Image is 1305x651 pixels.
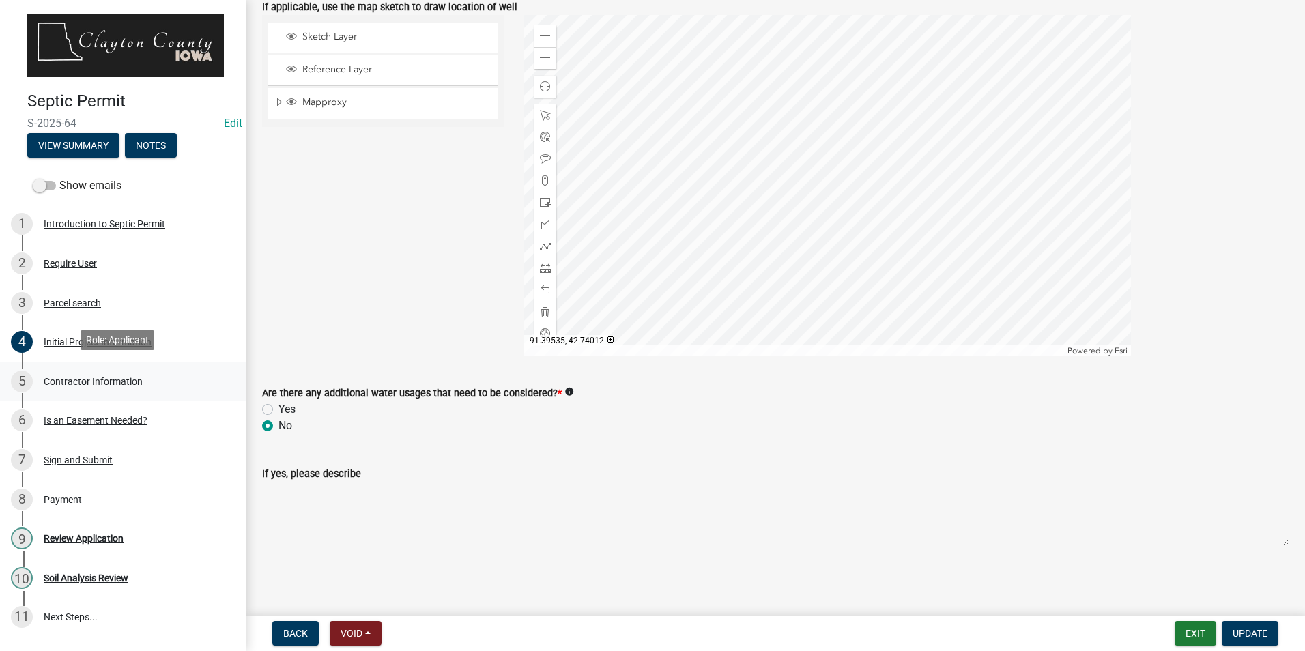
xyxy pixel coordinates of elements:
[278,401,296,418] label: Yes
[224,117,242,130] a: Edit
[274,96,284,111] span: Expand
[27,141,119,151] wm-modal-confirm: Summary
[27,117,218,130] span: S-2025-64
[44,534,124,543] div: Review Application
[284,31,493,44] div: Sketch Layer
[11,606,33,628] div: 11
[44,455,113,465] div: Sign and Submit
[11,409,33,431] div: 6
[33,177,121,194] label: Show emails
[11,527,33,549] div: 9
[534,76,556,98] div: Find my location
[125,133,177,158] button: Notes
[44,377,143,386] div: Contractor Information
[11,489,33,510] div: 8
[44,298,101,308] div: Parcel search
[534,47,556,69] div: Zoom out
[272,621,319,646] button: Back
[278,418,292,434] label: No
[284,96,493,110] div: Mapproxy
[44,495,82,504] div: Payment
[341,628,362,639] span: Void
[268,23,498,53] li: Sketch Layer
[1175,621,1216,646] button: Exit
[44,259,97,268] div: Require User
[268,88,498,119] li: Mapproxy
[44,337,152,347] div: Initial Project Information
[284,63,493,77] div: Reference Layer
[11,252,33,274] div: 2
[262,3,517,12] label: If applicable, use the map sketch to draw location of well
[299,96,493,108] span: Mapproxy
[564,387,574,396] i: info
[299,63,493,76] span: Reference Layer
[1222,621,1278,646] button: Update
[125,141,177,151] wm-modal-confirm: Notes
[27,91,235,111] h4: Septic Permit
[11,292,33,314] div: 3
[44,416,147,425] div: Is an Easement Needed?
[534,25,556,47] div: Zoom in
[268,55,498,86] li: Reference Layer
[27,14,224,77] img: Clayton County, Iowa
[299,31,493,43] span: Sketch Layer
[11,213,33,235] div: 1
[262,389,562,399] label: Are there any additional water usages that need to be considered?
[330,621,382,646] button: Void
[224,117,242,130] wm-modal-confirm: Edit Application Number
[27,133,119,158] button: View Summary
[267,19,499,124] ul: Layer List
[262,469,361,479] label: If yes, please describe
[1115,346,1128,356] a: Esri
[44,573,128,583] div: Soil Analysis Review
[1233,628,1267,639] span: Update
[11,331,33,353] div: 4
[81,330,154,350] div: Role: Applicant
[11,567,33,589] div: 10
[44,219,165,229] div: Introduction to Septic Permit
[283,628,308,639] span: Back
[11,371,33,392] div: 5
[1064,345,1131,356] div: Powered by
[11,449,33,471] div: 7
